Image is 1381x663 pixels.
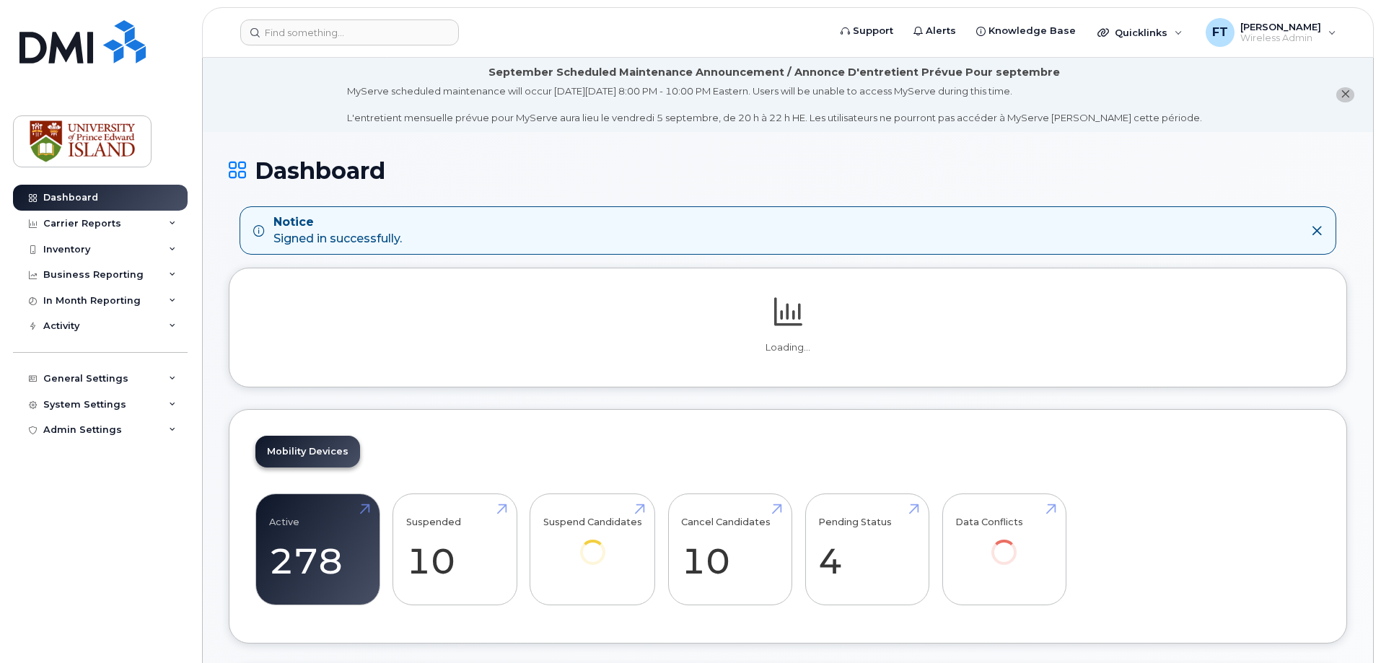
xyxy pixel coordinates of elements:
p: Loading... [255,341,1320,354]
div: September Scheduled Maintenance Announcement / Annonce D'entretient Prévue Pour septembre [488,65,1060,80]
a: Data Conflicts [955,502,1053,585]
a: Active 278 [269,502,367,597]
a: Pending Status 4 [818,502,916,597]
a: Mobility Devices [255,436,360,467]
div: MyServe scheduled maintenance will occur [DATE][DATE] 8:00 PM - 10:00 PM Eastern. Users will be u... [347,84,1202,125]
strong: Notice [273,214,402,231]
h1: Dashboard [229,158,1347,183]
a: Suspend Candidates [543,502,642,585]
a: Cancel Candidates 10 [681,502,779,597]
a: Suspended 10 [406,502,504,597]
div: Signed in successfully. [273,214,402,247]
button: close notification [1336,87,1354,102]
